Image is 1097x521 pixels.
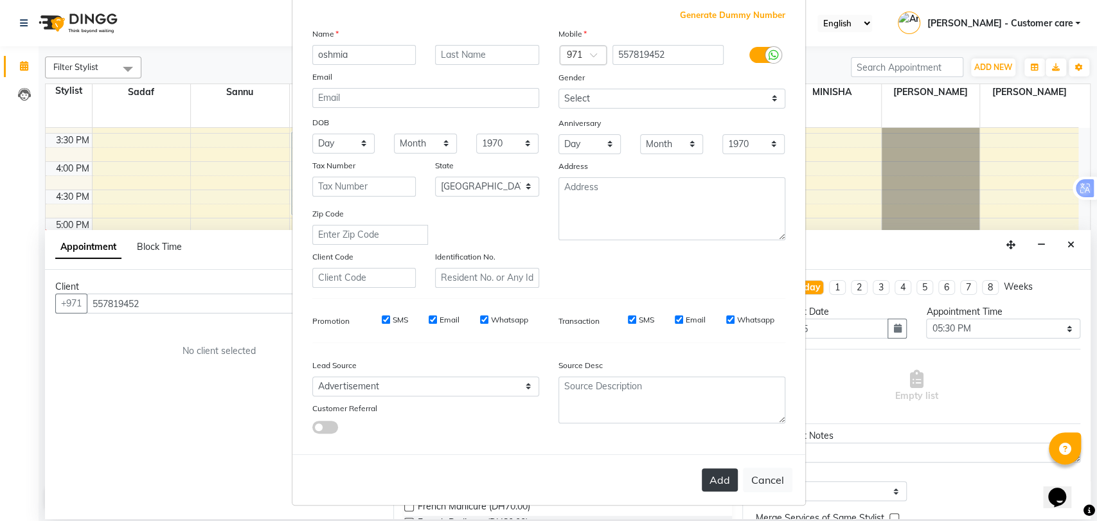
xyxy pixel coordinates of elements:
label: Customer Referral [312,403,377,414]
button: Cancel [743,468,792,492]
input: Enter Zip Code [312,225,428,245]
input: Tax Number [312,177,416,197]
label: Promotion [312,315,350,327]
label: SMS [639,314,654,326]
label: Identification No. [435,251,495,263]
input: First Name [312,45,416,65]
label: Email [686,314,706,326]
label: Whatsapp [491,314,528,326]
label: Zip Code [312,208,344,220]
label: SMS [393,314,408,326]
label: Source Desc [558,360,603,371]
label: Anniversary [558,118,601,129]
label: Address [558,161,588,172]
input: Resident No. or Any Id [435,268,539,288]
label: Gender [558,72,585,84]
label: DOB [312,117,329,128]
label: Transaction [558,315,600,327]
label: Name [312,28,339,40]
label: Tax Number [312,160,355,172]
label: Email [312,71,332,83]
input: Email [312,88,539,108]
label: Email [440,314,459,326]
input: Last Name [435,45,539,65]
label: Whatsapp [737,314,774,326]
label: Lead Source [312,360,357,371]
input: Mobile [612,45,724,65]
label: Mobile [558,28,587,40]
label: Client Code [312,251,353,263]
span: Generate Dummy Number [680,9,785,22]
label: State [435,160,454,172]
input: Client Code [312,268,416,288]
button: Add [702,468,738,491]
